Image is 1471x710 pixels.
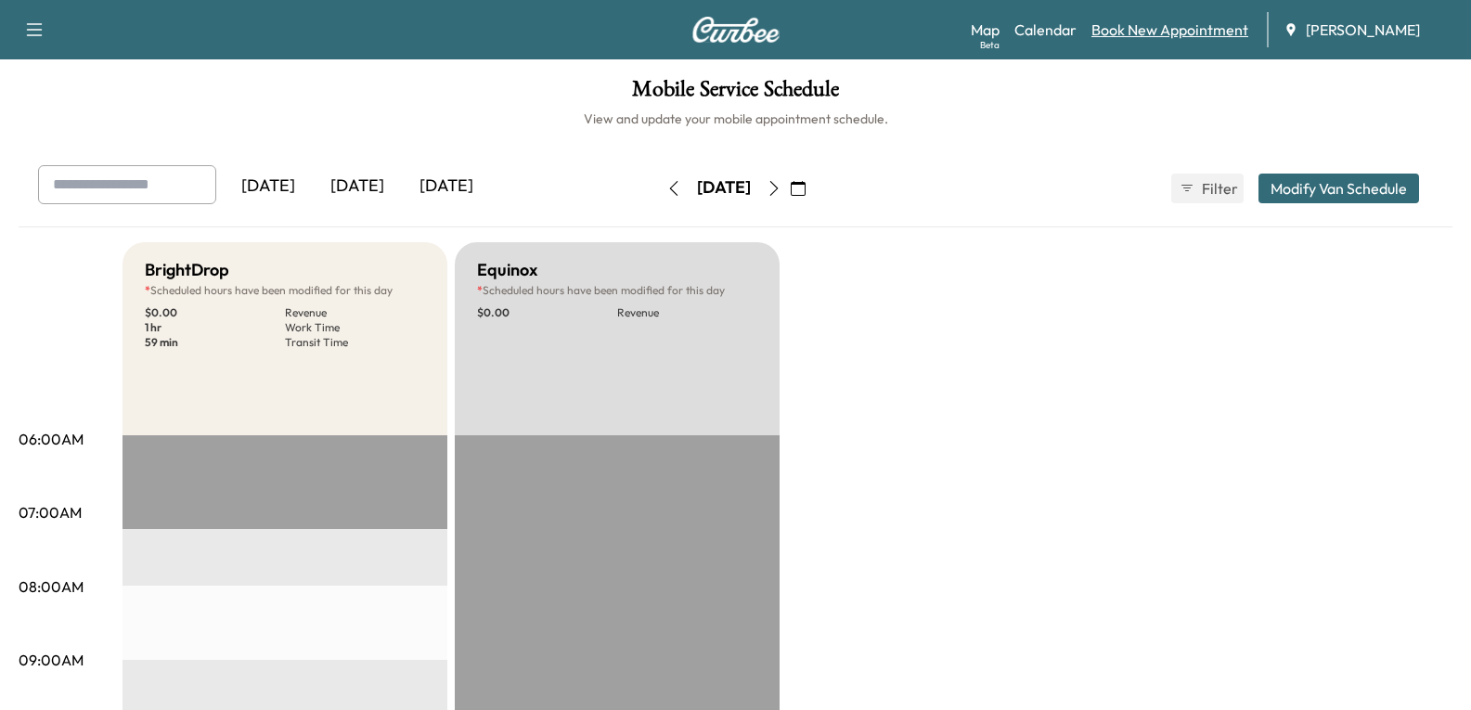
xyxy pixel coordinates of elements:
p: 08:00AM [19,575,84,598]
a: Book New Appointment [1091,19,1248,41]
div: [DATE] [402,165,491,208]
button: Filter [1171,174,1244,203]
p: 09:00AM [19,649,84,671]
p: Scheduled hours have been modified for this day [477,283,757,298]
span: [PERSON_NAME] [1306,19,1420,41]
div: [DATE] [697,176,751,200]
div: [DATE] [224,165,313,208]
p: $ 0.00 [477,305,617,320]
p: 07:00AM [19,501,82,523]
h5: BrightDrop [145,257,229,283]
h6: View and update your mobile appointment schedule. [19,110,1452,128]
p: Revenue [285,305,425,320]
h1: Mobile Service Schedule [19,78,1452,110]
p: Transit Time [285,335,425,350]
button: Modify Van Schedule [1258,174,1419,203]
p: 1 hr [145,320,285,335]
h5: Equinox [477,257,537,283]
p: 59 min [145,335,285,350]
p: Work Time [285,320,425,335]
img: Curbee Logo [691,17,781,43]
p: $ 0.00 [145,305,285,320]
span: Filter [1202,177,1235,200]
p: Scheduled hours have been modified for this day [145,283,425,298]
p: Revenue [617,305,757,320]
div: [DATE] [313,165,402,208]
p: 06:00AM [19,428,84,450]
div: Beta [980,38,1000,52]
a: MapBeta [971,19,1000,41]
a: Calendar [1014,19,1077,41]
